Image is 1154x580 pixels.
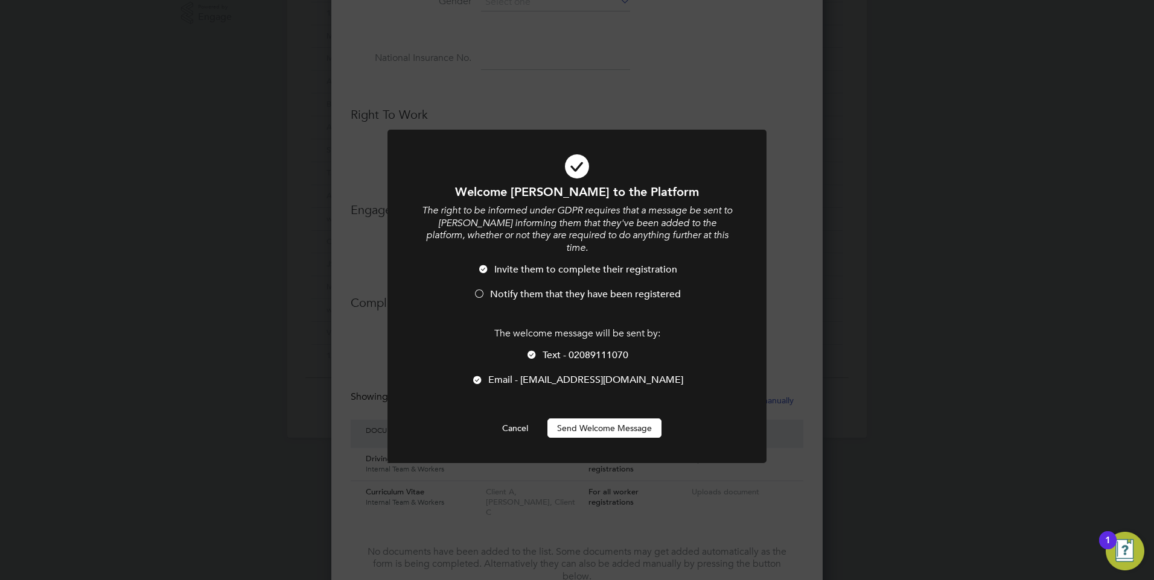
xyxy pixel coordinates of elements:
[543,349,628,361] span: Text - 02089111070
[420,327,734,340] p: The welcome message will be sent by:
[490,288,681,300] span: Notify them that they have been registered
[494,263,677,276] span: Invite them to complete their registration
[1106,532,1144,570] button: Open Resource Center, 1 new notification
[488,374,683,386] span: Email - [EMAIL_ADDRESS][DOMAIN_NAME]
[422,204,732,254] i: The right to be informed under GDPR requires that a message be sent to [PERSON_NAME] informing th...
[547,418,661,438] button: Send Welcome Message
[420,184,734,200] h1: Welcome [PERSON_NAME] to the Platform
[493,418,538,438] button: Cancel
[1105,540,1111,556] div: 1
